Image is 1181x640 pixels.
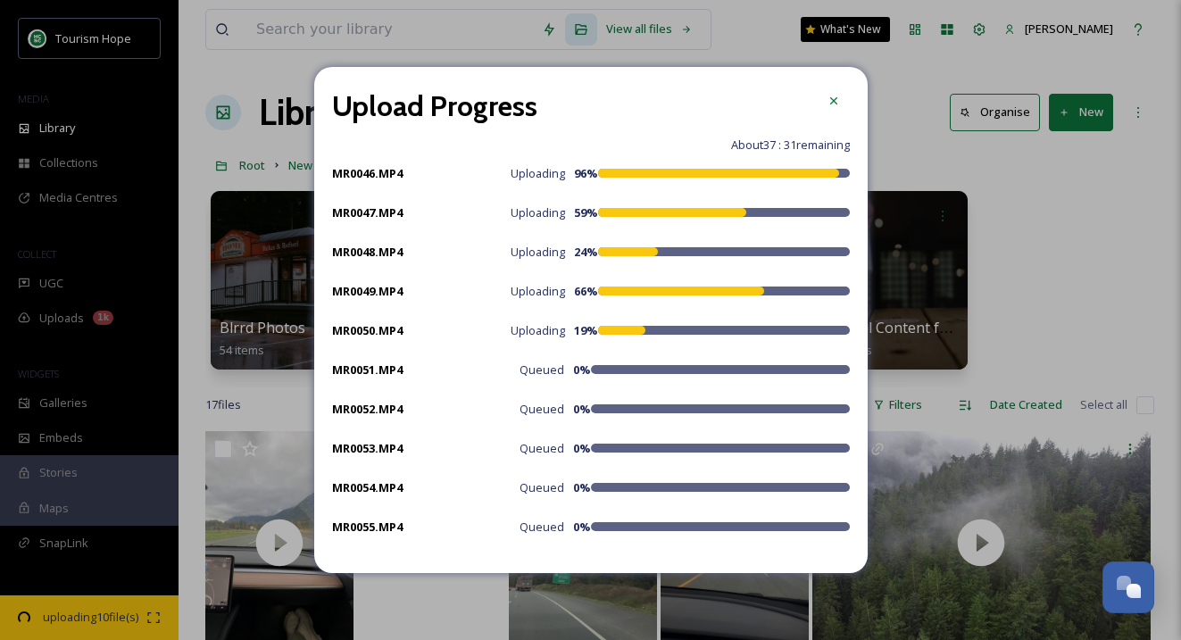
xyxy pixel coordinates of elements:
[332,440,403,456] strong: MR0053.MP4
[573,362,590,378] strong: 0 %
[574,165,597,181] strong: 96 %
[332,204,403,220] strong: MR0047.MP4
[332,362,403,378] strong: MR0051.MP4
[1102,561,1154,613] button: Open Chat
[520,479,564,496] span: Queued
[574,244,597,260] strong: 24 %
[511,165,565,182] span: Uploading
[332,479,403,495] strong: MR0054.MP4
[332,85,537,128] h2: Upload Progress
[574,283,597,299] strong: 66 %
[511,244,565,261] span: Uploading
[573,479,590,495] strong: 0 %
[520,519,564,536] span: Queued
[511,204,565,221] span: Uploading
[520,440,564,457] span: Queued
[574,322,597,338] strong: 19 %
[332,165,403,181] strong: MR0046.MP4
[332,322,403,338] strong: MR0050.MP4
[332,401,403,417] strong: MR0052.MP4
[332,244,403,260] strong: MR0048.MP4
[332,519,403,535] strong: MR0055.MP4
[520,362,564,378] span: Queued
[731,137,850,154] span: About 37 : 31 remaining
[574,204,597,220] strong: 59 %
[573,401,590,417] strong: 0 %
[511,283,565,300] span: Uploading
[520,401,564,418] span: Queued
[573,519,590,535] strong: 0 %
[332,283,403,299] strong: MR0049.MP4
[511,322,565,339] span: Uploading
[573,440,590,456] strong: 0 %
